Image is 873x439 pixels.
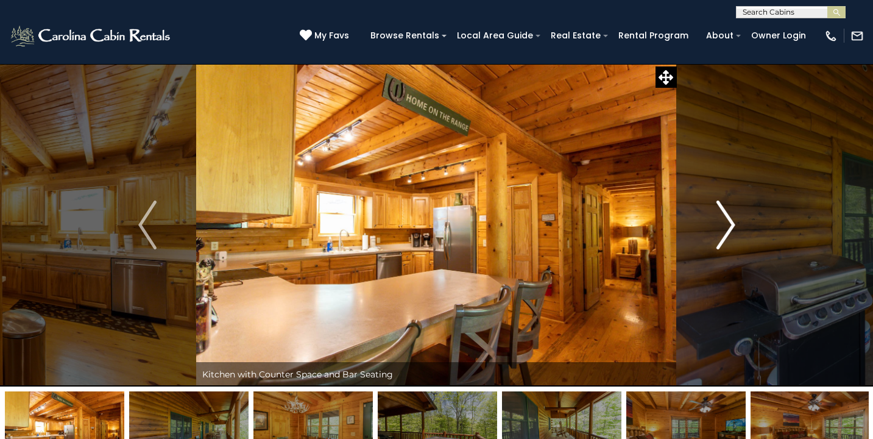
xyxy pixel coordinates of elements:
img: arrow [138,201,157,249]
img: mail-regular-white.png [850,29,864,43]
img: arrow [716,201,735,249]
a: About [700,26,740,45]
div: Kitchen with Counter Space and Bar Seating [196,362,676,387]
a: Local Area Guide [451,26,539,45]
a: My Favs [300,29,352,43]
span: My Favs [314,29,349,42]
img: phone-regular-white.png [824,29,838,43]
a: Browse Rentals [364,26,445,45]
img: White-1-2.png [9,24,174,48]
a: Rental Program [612,26,695,45]
button: Previous [99,63,197,387]
button: Next [677,63,775,387]
a: Owner Login [745,26,812,45]
a: Real Estate [545,26,607,45]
